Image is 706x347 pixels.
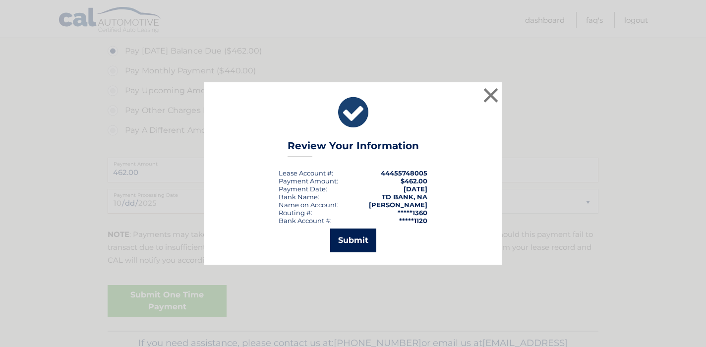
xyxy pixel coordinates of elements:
[401,177,427,185] span: $462.00
[369,201,427,209] strong: [PERSON_NAME]
[279,201,339,209] div: Name on Account:
[481,85,501,105] button: ×
[279,185,326,193] span: Payment Date
[382,193,427,201] strong: TD BANK, NA
[279,185,327,193] div: :
[288,140,419,157] h3: Review Your Information
[404,185,427,193] span: [DATE]
[279,177,338,185] div: Payment Amount:
[279,217,332,225] div: Bank Account #:
[381,169,427,177] strong: 44455748005
[279,169,333,177] div: Lease Account #:
[279,193,319,201] div: Bank Name:
[330,229,376,252] button: Submit
[279,209,312,217] div: Routing #:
